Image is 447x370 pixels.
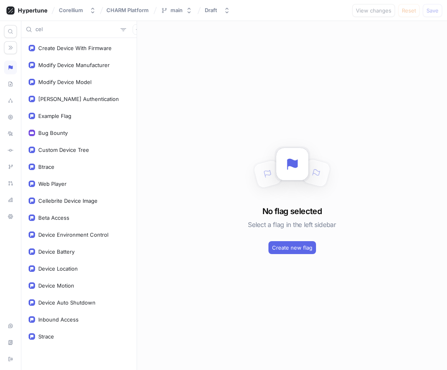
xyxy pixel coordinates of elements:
[38,333,54,340] div: Strace
[38,299,96,306] div: Device Auto Shutdown
[38,79,91,85] div: Modify Device Model
[59,7,83,14] div: Corellium
[38,45,112,51] div: Create Device With Firmware
[4,77,17,91] div: Schema
[272,245,312,250] span: Create new flag
[4,61,17,74] div: Logic
[4,94,17,107] div: Splits
[4,160,17,174] div: Branches
[38,62,110,68] div: Modify Device Manufacturer
[4,193,17,207] div: Analytics
[398,4,420,17] button: Reset
[4,319,17,333] div: Live chat
[38,96,119,102] div: [PERSON_NAME] Authentication
[402,8,416,13] span: Reset
[4,352,17,366] div: Sign out
[4,143,17,157] div: Diff
[262,205,322,217] h3: No flag selected
[4,110,17,124] div: Preview
[423,4,442,17] button: Save
[38,282,74,289] div: Device Motion
[35,25,117,34] input: Search...
[205,7,217,14] div: Draft
[4,177,17,190] div: Pull requests
[170,7,183,14] div: main
[106,7,149,13] span: CHARM Platform
[356,8,391,13] span: View changes
[38,231,108,238] div: Device Environment Control
[4,210,17,223] div: Settings
[38,265,78,272] div: Device Location
[38,214,69,221] div: Beta Access
[38,164,54,170] div: Btrace
[38,248,75,255] div: Device Battery
[56,4,99,17] button: Corellium
[248,217,336,232] h5: Select a flag in the left sidebar
[426,8,439,13] span: Save
[202,4,233,17] button: Draft
[4,336,17,349] div: Documentation
[268,241,316,254] button: Create new flag
[158,4,195,17] button: main
[38,316,79,323] div: Inbound Access
[38,181,67,187] div: Web Player
[38,147,89,153] div: Custom Device Tree
[352,4,395,17] button: View changes
[38,130,68,136] div: Bug Bounty
[4,127,17,141] div: Logs
[38,113,71,119] div: Example Flag
[38,198,98,204] div: Cellebrite Device Image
